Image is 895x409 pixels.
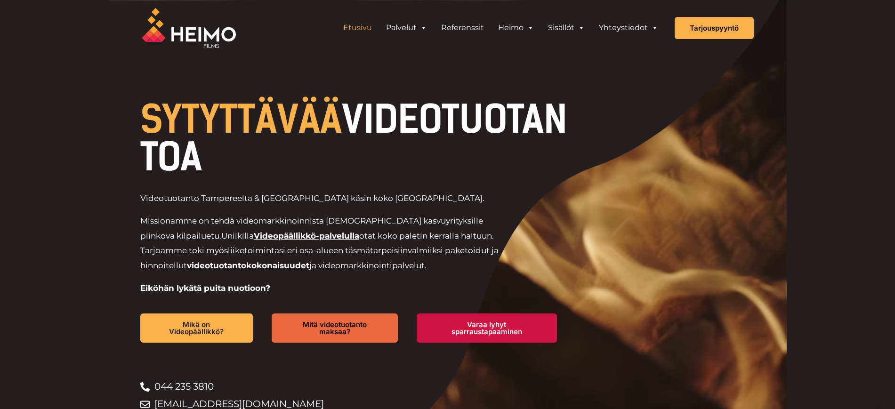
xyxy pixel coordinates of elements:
[541,18,592,37] a: Sisällöt
[254,231,359,241] a: Videopäällikkö-palvelulla
[434,18,491,37] a: Referenssit
[187,261,309,270] a: videotuotantokokonaisuudet
[140,101,576,176] h1: VIDEOTUOTANTOA
[140,97,342,142] span: SYTYTTÄVÄÄ
[417,313,557,343] a: Varaa lyhyt sparraustapaaminen
[142,8,236,48] img: Heimo Filmsin logo
[140,378,576,395] a: 044 235 3810
[331,18,670,37] aside: Header Widget 1
[140,191,512,206] p: Videotuotanto Tampereelta & [GEOGRAPHIC_DATA] käsin koko [GEOGRAPHIC_DATA].
[336,18,379,37] a: Etusivu
[272,313,397,343] a: Mitä videotuotanto maksaa?
[140,283,270,293] strong: Eiköhän lykätä puita nuotioon?
[432,321,542,335] span: Varaa lyhyt sparraustapaaminen
[675,17,754,39] a: Tarjouspyyntö
[140,246,499,270] span: valmiiksi paketoidut ja hinnoitellut
[228,246,408,255] span: liiketoimintasi eri osa-alueen täsmätarpeisiin
[309,261,427,270] span: ja videomarkkinointipalvelut.
[287,321,382,335] span: Mitä videotuotanto maksaa?
[491,18,541,37] a: Heimo
[152,378,214,395] span: 044 235 3810
[221,231,254,241] span: Uniikilla
[592,18,665,37] a: Yhteystiedot
[155,321,238,335] span: Mikä on Videopäällikkö?
[140,313,253,343] a: Mikä on Videopäällikkö?
[140,214,512,273] p: Missionamme on tehdä videomarkkinoinnista [DEMOGRAPHIC_DATA] kasvuyrityksille piinkova kilpailuetu.
[379,18,434,37] a: Palvelut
